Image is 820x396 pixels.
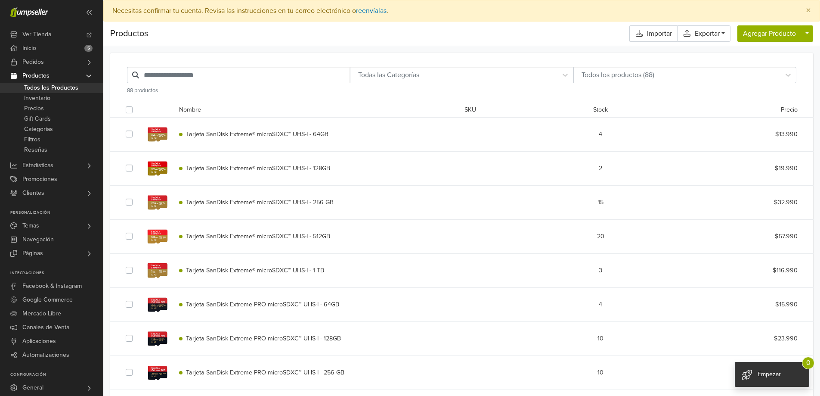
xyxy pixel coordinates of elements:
span: Tarjeta SanDisk Extreme® microSDXC™ UHS-I - 256 GB [186,199,334,206]
span: Canales de Venta [22,321,69,334]
span: Temas [22,219,39,233]
span: Reseñas [24,145,47,155]
p: Integraciones [10,271,103,276]
span: Pedidos [22,55,44,69]
div: $13.990 [690,130,804,139]
a: Exportar [677,25,730,42]
span: Inventario [24,93,50,103]
span: Estadísticas [22,159,53,172]
div: Tarjeta SanDisk Extreme® microSDXC™ UHS-I - 128GB2$19.990 [126,151,798,185]
span: Productos [110,27,148,40]
div: Tarjeta SanDisk Extreme® microSDXC™ UHS-I - 512GB20$57.990 [126,219,798,253]
a: Tarjeta SanDisk Extreme PRO microSDXC™ UHS-I - 128GB [179,335,341,342]
a: Tarjeta SanDisk Extreme PRO microSDXC™ UHS-I - 64GB [179,301,339,308]
p: Personalización [10,210,103,215]
a: Tarjeta SanDisk Extreme® microSDXC™ UHS-I - 64GB [179,131,328,138]
span: Aplicaciones [22,334,56,348]
button: Close [797,0,820,21]
span: Tarjeta SanDisk Extreme® microSDXC™ UHS-I - 1 TB [186,267,324,274]
div: Precio [690,105,804,115]
div: Tarjeta SanDisk Extreme® microSDXC™ UHS-I - 64GB4$13.990 [126,117,798,151]
span: Tarjeta SanDisk Extreme® microSDXC™ UHS-I - 512GB [186,233,330,240]
div: $19.990 [690,164,804,173]
div: 3 [572,266,629,275]
span: Mercado Libre [22,307,61,321]
div: $23.990 [690,334,804,343]
div: 10 [572,334,629,343]
a: Tarjeta SanDisk Extreme® microSDXC™ UHS-I - 1 TB [179,267,324,274]
div: Tarjeta SanDisk Extreme® microSDXC™ UHS-I - 1 TB3$116.990 [126,253,798,287]
span: Empezar [758,371,781,378]
div: 10 [572,368,629,377]
span: Tarjeta SanDisk Extreme PRO microSDXC™ UHS-I - 256 GB [186,369,344,376]
span: 0 [802,357,814,369]
span: Categorías [24,124,53,134]
div: Empezar 0 [735,362,809,387]
span: Inicio [22,41,36,55]
a: Importar [629,25,677,42]
span: × [806,4,811,17]
span: Promociones [22,172,57,186]
span: Tarjeta SanDisk Extreme PRO microSDXC™ UHS-I - 128GB [186,335,341,342]
span: Ver Tienda [22,28,51,41]
button: Agregar Producto [737,25,801,42]
span: Filtros [24,134,40,145]
div: Tarjeta SanDisk Extreme PRO microSDXC™ UHS-I - 64GB4$15.990 [126,287,798,321]
div: $32.990 [690,198,804,207]
span: Tarjeta SanDisk Extreme® microSDXC™ UHS-I - 128GB [186,165,330,172]
p: Configuración [10,372,103,377]
a: Tarjeta SanDisk Extreme® microSDXC™ UHS-I - 128GB [179,165,330,172]
div: 4 [572,300,629,309]
span: Gift Cards [24,114,51,124]
div: $38.990 [690,368,804,377]
a: Tarjeta SanDisk Extreme® microSDXC™ UHS-I - 512GB [179,233,330,240]
a: Tarjeta SanDisk Extreme® microSDXC™ UHS-I - 256 GB [179,199,334,206]
a: Tarjeta SanDisk Extreme PRO microSDXC™ UHS-I - 256 GB [179,369,344,376]
span: Clientes [22,186,44,200]
span: 5 [84,45,93,52]
div: Tarjeta SanDisk Extreme PRO microSDXC™ UHS-I - 128GB10$23.990 [126,321,798,355]
span: 88 productos [127,87,158,94]
span: Tarjeta SanDisk Extreme® microSDXC™ UHS-I - 64GB [186,131,328,138]
a: reenvíalas [356,6,387,15]
div: Tarjeta SanDisk Extreme PRO microSDXC™ UHS-I - 256 GB10$38.990 [126,355,798,390]
div: Todos los productos (88) [578,70,776,80]
span: Facebook & Instagram [22,279,82,293]
div: $15.990 [690,300,804,309]
span: Precios [24,103,44,114]
span: Navegación [22,233,54,246]
span: Automatizaciones [22,348,69,362]
div: 20 [572,232,629,241]
div: Stock [572,105,629,115]
div: SKU [458,105,572,115]
span: Google Commerce [22,293,73,307]
span: General [22,381,43,395]
span: Todos los Productos [24,83,78,93]
div: 15 [572,198,629,207]
span: Productos [22,69,50,83]
div: Tarjeta SanDisk Extreme® microSDXC™ UHS-I - 256 GB15$32.990 [126,185,798,219]
div: $57.990 [690,232,804,241]
div: $116.990 [690,266,804,275]
div: 2 [572,164,629,173]
span: Páginas [22,246,43,260]
span: Tarjeta SanDisk Extreme PRO microSDXC™ UHS-I - 64GB [186,301,339,308]
div: 4 [572,130,629,139]
div: Nombre [173,105,458,115]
